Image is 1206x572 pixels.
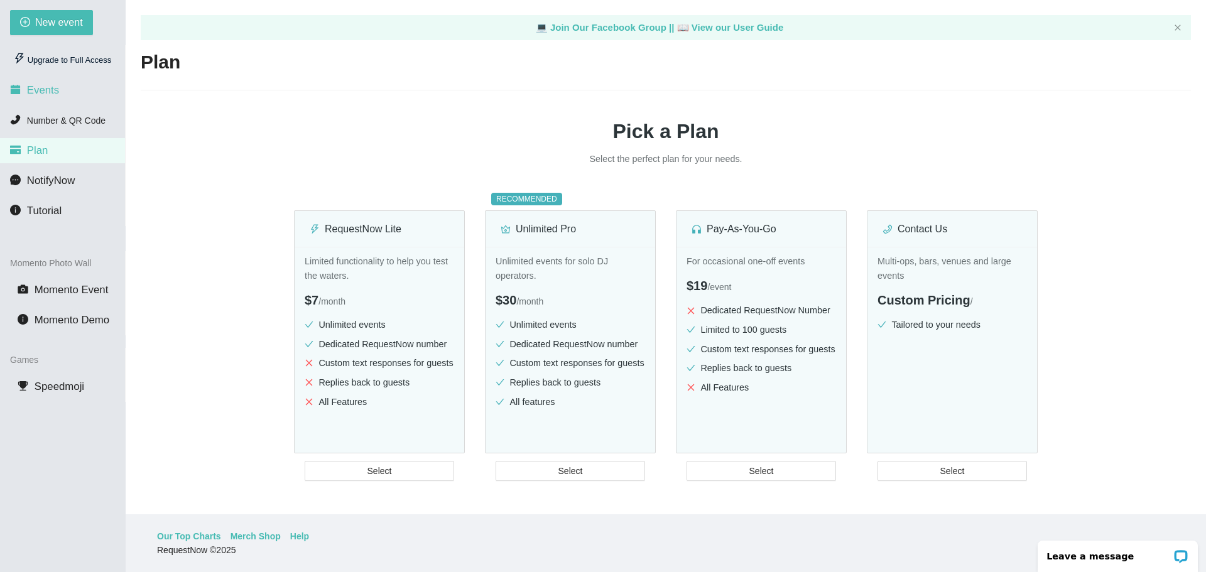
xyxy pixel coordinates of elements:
p: Select the perfect plan for your needs. [477,152,854,166]
span: Speedmoji [35,380,84,392]
span: / event [707,282,731,292]
li: Dedicated RequestNow Number [687,303,836,318]
button: close [1174,24,1182,32]
sup: RECOMMENDED [491,193,562,205]
span: Select [940,464,965,478]
span: New event [35,14,83,30]
span: Tutorial [27,205,62,217]
span: / month [516,296,543,306]
p: Limited functionality to help you test the waters. [305,254,454,283]
span: trophy [18,380,28,391]
li: All Features [305,395,454,409]
li: Unlimited events [305,318,454,332]
div: Unlimited Pro [501,221,640,237]
span: info-circle [18,314,28,325]
span: check [687,325,695,334]
li: Replies back to guests [687,361,836,375]
span: credit-card [10,144,21,155]
span: check [877,320,886,329]
iframe: LiveChat chat widget [1029,532,1206,572]
span: Select [367,464,392,478]
span: calendar [10,84,21,95]
button: Select [496,461,645,481]
button: Select [877,461,1027,481]
h2: Plan [141,50,1191,75]
span: check [687,345,695,353]
span: laptop [677,22,689,33]
span: $19 [687,279,707,293]
li: Dedicated RequestNow number [305,337,454,352]
span: camera [18,284,28,294]
span: plus-circle [20,17,30,29]
span: check [496,340,504,348]
div: RequestNow Lite [310,221,449,237]
a: laptop Join Our Facebook Group || [536,22,677,33]
span: check [687,364,695,372]
button: plus-circleNew event [10,10,93,35]
a: Our Top Charts [157,529,221,543]
span: check [305,340,313,348]
div: Pay-As-You-Go [692,221,831,237]
span: thunderbolt [310,224,320,234]
span: message [10,175,21,185]
span: Custom Pricing [877,293,970,307]
span: phone [10,114,21,125]
span: Select [749,464,774,478]
span: customer-service [692,224,702,234]
li: Custom text responses for guests [496,356,645,370]
span: crown [501,224,511,234]
span: info-circle [10,205,21,215]
span: $30 [496,293,516,307]
button: Select [687,461,836,481]
span: Number & QR Code [27,116,106,126]
span: check [496,359,504,367]
li: Custom text responses for guests [687,342,836,357]
span: / [970,296,973,306]
span: Plan [27,144,48,156]
li: Replies back to guests [496,375,645,390]
a: laptop View our User Guide [677,22,784,33]
li: Tailored to your needs [877,318,1027,332]
div: Upgrade to Full Access [10,48,115,73]
span: $7 [305,293,318,307]
span: Momento Event [35,284,109,296]
p: Multi-ops, bars, venues and large events [877,254,1027,283]
span: close [305,378,313,387]
span: phone [883,224,893,234]
p: Unlimited events for solo DJ operators. [496,254,645,283]
span: Select [558,464,583,478]
li: All features [496,395,645,409]
span: Events [27,84,59,96]
p: For occasional one-off events [687,254,836,269]
span: / month [318,296,345,306]
span: close [305,397,313,406]
li: Unlimited events [496,318,645,332]
span: close [687,306,695,315]
span: check [496,397,504,406]
li: All Features [687,380,836,395]
span: NotifyNow [27,175,75,186]
li: Dedicated RequestNow number [496,337,645,352]
div: Contact Us [883,221,1022,237]
span: check [496,378,504,387]
span: laptop [536,22,548,33]
span: check [305,320,313,329]
span: Momento Demo [35,314,109,326]
li: Custom text responses for guests [305,356,454,370]
h1: Pick a Plan [141,116,1191,147]
span: check [496,320,504,329]
li: Limited to 100 guests [687,323,836,337]
span: close [305,359,313,367]
a: Help [290,529,309,543]
span: thunderbolt [14,53,25,64]
span: close [1174,24,1182,31]
li: Replies back to guests [305,375,454,390]
span: close [687,383,695,392]
div: RequestNow © 2025 [157,543,1171,557]
a: Merch Shop [231,529,281,543]
button: Select [305,461,454,481]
